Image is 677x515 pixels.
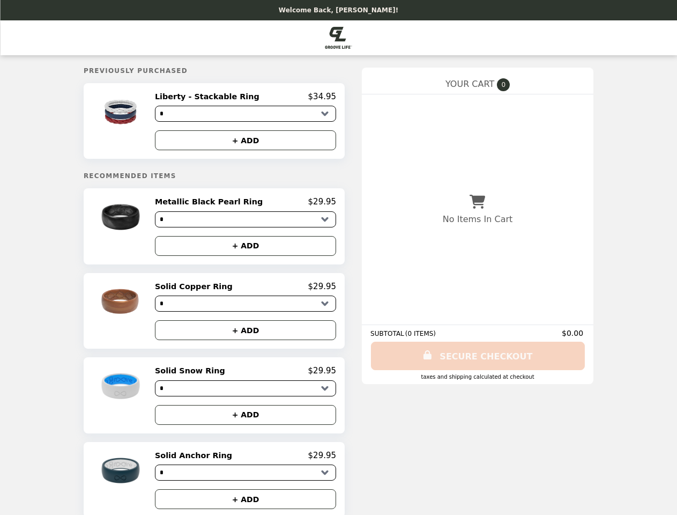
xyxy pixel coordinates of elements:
[155,282,237,291] h2: Solid Copper Ring
[155,296,336,312] select: Select a product variant
[155,366,229,376] h2: Solid Snow Ring
[155,92,264,101] h2: Liberty - Stackable Ring
[155,451,236,460] h2: Solid Anchor Ring
[445,79,494,89] span: YOUR CART
[325,27,352,49] img: Brand Logo
[308,197,337,207] p: $29.95
[91,282,153,322] img: Solid Copper Ring
[497,78,510,91] span: 0
[155,211,336,227] select: Select a product variant
[562,329,585,337] span: $0.00
[91,197,153,237] img: Metallic Black Pearl Ring
[155,465,336,481] select: Select a product variant
[155,106,336,122] select: Select a product variant
[308,282,337,291] p: $29.95
[155,236,336,256] button: + ADD
[155,130,336,150] button: + ADD
[155,405,336,425] button: + ADD
[155,197,267,207] h2: Metallic Black Pearl Ring
[370,330,405,337] span: SUBTOTAL
[155,320,336,340] button: + ADD
[405,330,436,337] span: ( 0 ITEMS )
[155,489,336,509] button: + ADD
[308,92,337,101] p: $34.95
[91,451,153,491] img: Solid Anchor Ring
[84,67,345,75] h5: Previously Purchased
[91,92,153,132] img: Liberty - Stackable Ring
[370,374,585,380] div: Taxes and Shipping calculated at checkout
[443,214,512,224] p: No Items In Cart
[84,172,345,180] h5: Recommended Items
[308,366,337,376] p: $29.95
[308,451,337,460] p: $29.95
[91,366,153,406] img: Solid Snow Ring
[279,6,398,14] p: Welcome Back, [PERSON_NAME]!
[155,380,336,396] select: Select a product variant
